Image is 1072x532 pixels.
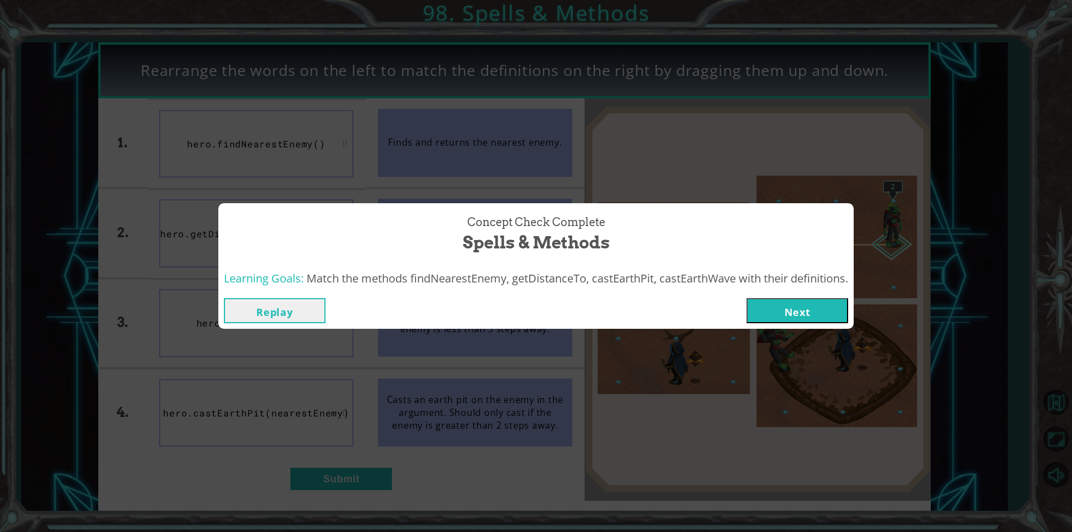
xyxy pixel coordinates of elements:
button: Replay [224,298,326,323]
span: Spells & Methods [463,231,610,255]
span: Concept Check Complete [467,214,605,231]
span: Learning Goals: [224,271,304,286]
button: Next [746,298,848,323]
span: Match the methods findNearestEnemy, getDistanceTo, castEarthPit, castEarthWave with their definit... [307,271,848,286]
